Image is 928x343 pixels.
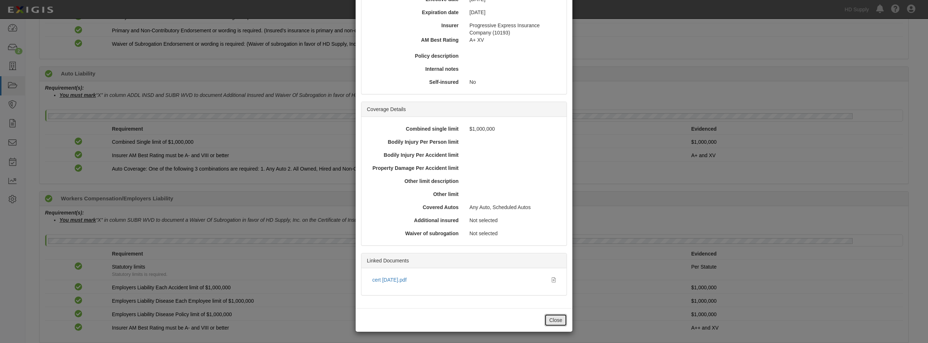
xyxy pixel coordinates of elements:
div: cert july 25.pdf [372,276,546,283]
div: Progressive Express Insurance Company (10193) [464,22,564,36]
div: Policy description [364,52,464,60]
div: Expiration date [364,9,464,16]
div: Any Auto, Scheduled Autos [464,204,564,211]
div: Bodily Injury Per Person limit [364,138,464,146]
div: Combined single limit [364,125,464,132]
div: Internal notes [364,65,464,73]
div: Waiver of subrogation [364,230,464,237]
div: Additional insured [364,217,464,224]
div: Bodily Injury Per Accident limit [364,151,464,159]
div: Property Damage Per Accident limit [364,164,464,172]
div: AM Best Rating [362,36,464,44]
a: cert [DATE].pdf [372,277,407,283]
div: Coverage Details [361,102,567,117]
div: Insurer [364,22,464,29]
div: Not selected [464,217,564,224]
div: $1,000,000 [464,125,564,132]
div: Self-insured [364,78,464,86]
div: Other limit [364,191,464,198]
div: Linked Documents [361,253,567,268]
div: No [464,78,564,86]
div: Other limit description [364,177,464,185]
button: Close [544,314,567,326]
div: A+ XV [464,36,566,44]
div: [DATE] [464,9,564,16]
div: Not selected [464,230,564,237]
div: Covered Autos [364,204,464,211]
